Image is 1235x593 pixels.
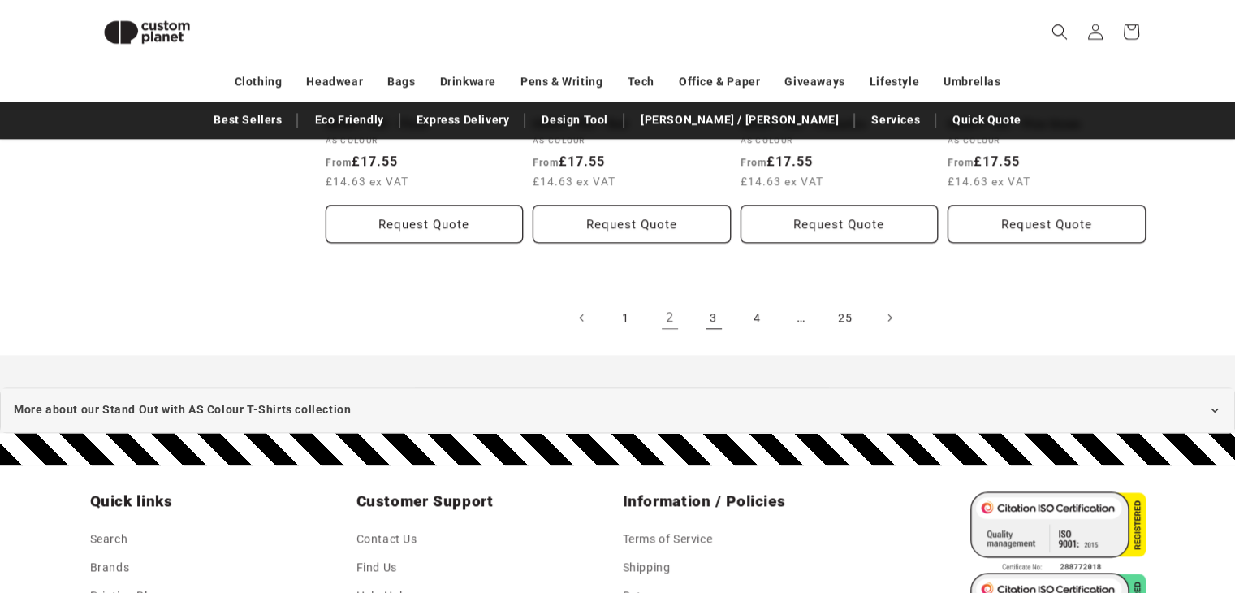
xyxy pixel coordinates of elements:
a: Search [90,529,128,553]
a: Page 4 [740,300,775,335]
a: Find Us [356,553,397,582]
h2: Information / Policies [623,491,879,511]
a: Previous page [564,300,600,335]
button: Request Quote [741,205,939,243]
a: Contact Us [356,529,417,553]
a: Tech [627,67,654,96]
button: Request Quote [326,205,524,243]
span: More about our Stand Out with AS Colour T-Shirts collection [14,400,351,420]
a: Eco Friendly [306,106,391,134]
a: Lifestyle [870,67,919,96]
a: Bags [387,67,415,96]
a: Brands [90,553,130,582]
h2: Customer Support [356,491,613,511]
h2: Quick links [90,491,347,511]
iframe: Chat Widget [1154,515,1235,593]
a: Pens & Writing [520,67,602,96]
a: Next page [871,300,907,335]
a: Best Sellers [205,106,290,134]
nav: Pagination [326,300,1146,335]
summary: Search [1042,14,1077,50]
button: Request Quote [948,205,1146,243]
a: Umbrellas [944,67,1000,96]
a: Quick Quote [944,106,1030,134]
span: … [784,300,819,335]
a: Giveaways [784,67,844,96]
a: Headwear [306,67,363,96]
a: Office & Paper [679,67,760,96]
a: Shipping [623,553,671,582]
a: Design Tool [533,106,616,134]
a: [PERSON_NAME] / [PERSON_NAME] [633,106,847,134]
a: Drinkware [440,67,496,96]
a: Express Delivery [408,106,518,134]
a: Terms of Service [623,529,713,553]
a: Page 1 [608,300,644,335]
a: Services [863,106,928,134]
img: ISO 9001 Certified [970,491,1146,573]
a: Page 25 [827,300,863,335]
a: Clothing [235,67,283,96]
img: Custom Planet [90,6,204,58]
a: Page 2 [652,300,688,335]
button: Request Quote [533,205,731,243]
a: Page 3 [696,300,732,335]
